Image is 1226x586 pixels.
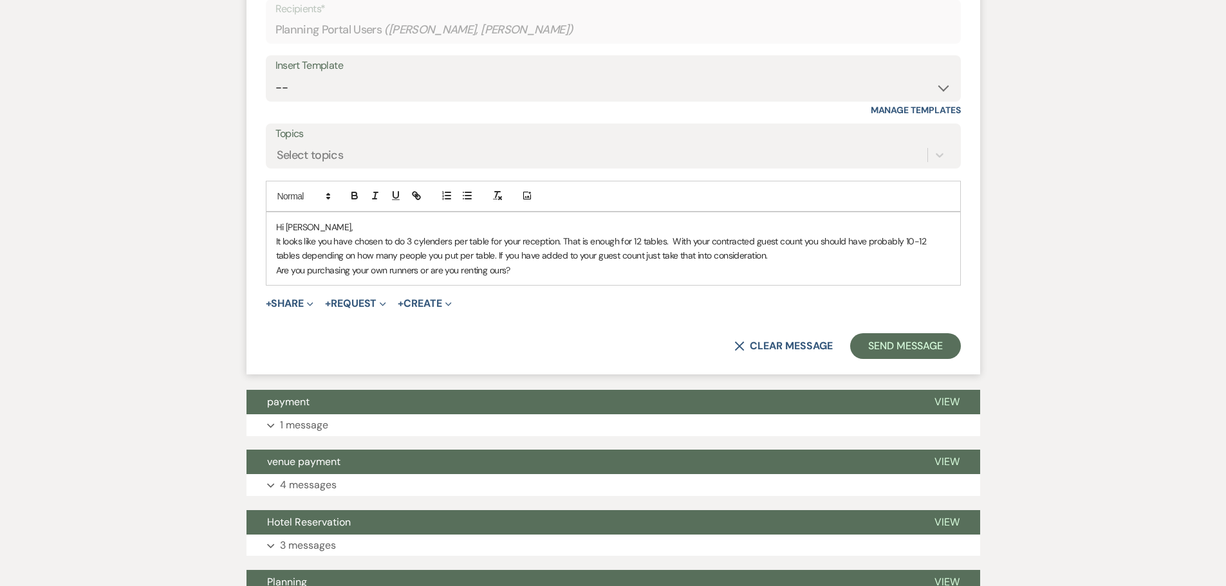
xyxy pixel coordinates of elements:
button: Request [325,298,386,309]
button: Hotel Reservation [246,510,914,535]
span: View [934,395,960,408]
p: Are you purchasing your own runners or are you renting ours? [276,263,951,277]
span: View [934,515,960,529]
span: + [398,298,404,309]
p: 3 messages [280,537,336,554]
button: View [914,390,980,414]
div: Planning Portal Users [275,17,951,42]
button: 4 messages [246,474,980,496]
p: Recipients* [275,1,951,17]
button: payment [246,390,914,414]
a: Manage Templates [871,104,961,116]
span: + [325,298,331,309]
button: Create [398,298,451,309]
span: ( [PERSON_NAME], [PERSON_NAME] ) [384,21,573,39]
button: 1 message [246,414,980,436]
div: Insert Template [275,57,951,75]
p: It looks like you have chosen to do 3 cylenders per table for your reception. That is enough for ... [276,234,951,263]
button: venue payment [246,450,914,474]
button: Share [266,298,314,309]
span: Hotel Reservation [267,515,351,529]
button: 3 messages [246,535,980,556]
label: Topics [275,125,951,143]
button: View [914,510,980,535]
button: Clear message [734,341,832,351]
p: 1 message [280,417,328,434]
button: View [914,450,980,474]
span: + [266,298,272,309]
span: payment [267,395,310,408]
span: View [934,455,960,468]
div: Select topics [277,147,344,164]
span: venue payment [267,455,340,468]
button: Send Message [850,333,960,359]
p: 4 messages [280,477,337,493]
p: Hi [PERSON_NAME], [276,220,951,234]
